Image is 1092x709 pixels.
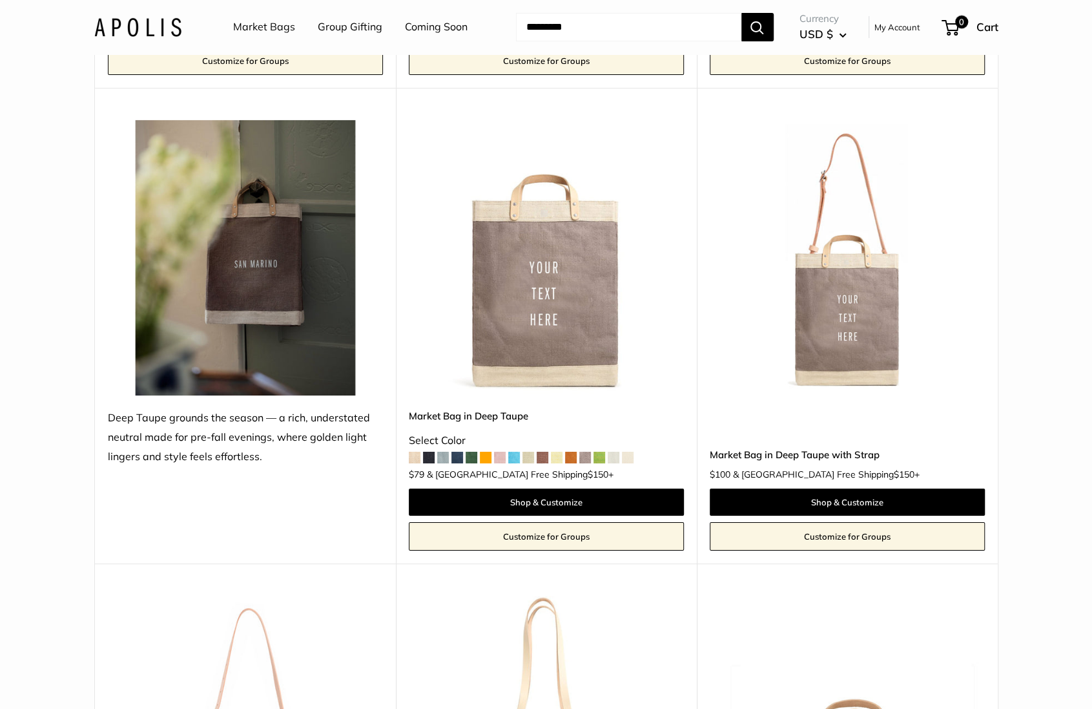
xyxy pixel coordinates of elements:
[874,19,920,35] a: My Account
[94,17,181,36] img: Apolis
[233,17,295,37] a: Market Bags
[108,408,383,467] div: Deep Taupe grounds the season — a rich, understated neutral made for pre-fall evenings, where gol...
[733,470,920,479] span: & [GEOGRAPHIC_DATA] Free Shipping +
[427,470,613,479] span: & [GEOGRAPHIC_DATA] Free Shipping +
[318,17,382,37] a: Group Gifting
[516,13,741,41] input: Search...
[588,469,608,480] span: $150
[108,120,383,396] img: Deep Taupe grounds the season — a rich, understated neutral made for pre-fall evenings, where gol...
[943,17,998,37] a: 0 Cart
[799,24,847,45] button: USD $
[108,47,383,75] a: Customize for Groups
[954,16,967,28] span: 0
[405,17,468,37] a: Coming Soon
[894,469,914,480] span: $150
[409,120,684,396] img: Market Bag in Deep Taupe
[409,408,684,423] a: Market Bag in Deep Taupe
[710,47,985,75] a: Customize for Groups
[741,13,774,41] button: Search
[409,47,684,75] a: Customize for Groups
[409,469,424,480] span: $79
[710,447,985,462] a: Market Bag in Deep Taupe with Strap
[799,27,833,41] span: USD $
[976,20,998,34] span: Cart
[409,431,684,450] div: Select Color
[409,489,684,516] a: Shop & Customize
[710,522,985,551] a: Customize for Groups
[710,489,985,516] a: Shop & Customize
[710,469,730,480] span: $100
[710,120,985,396] img: Market Bag in Deep Taupe with Strap
[710,120,985,396] a: Market Bag in Deep Taupe with StrapMarket Bag in Deep Taupe with Strap
[409,522,684,551] a: Customize for Groups
[799,10,847,28] span: Currency
[409,120,684,396] a: Market Bag in Deep TaupeMarket Bag in Deep Taupe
